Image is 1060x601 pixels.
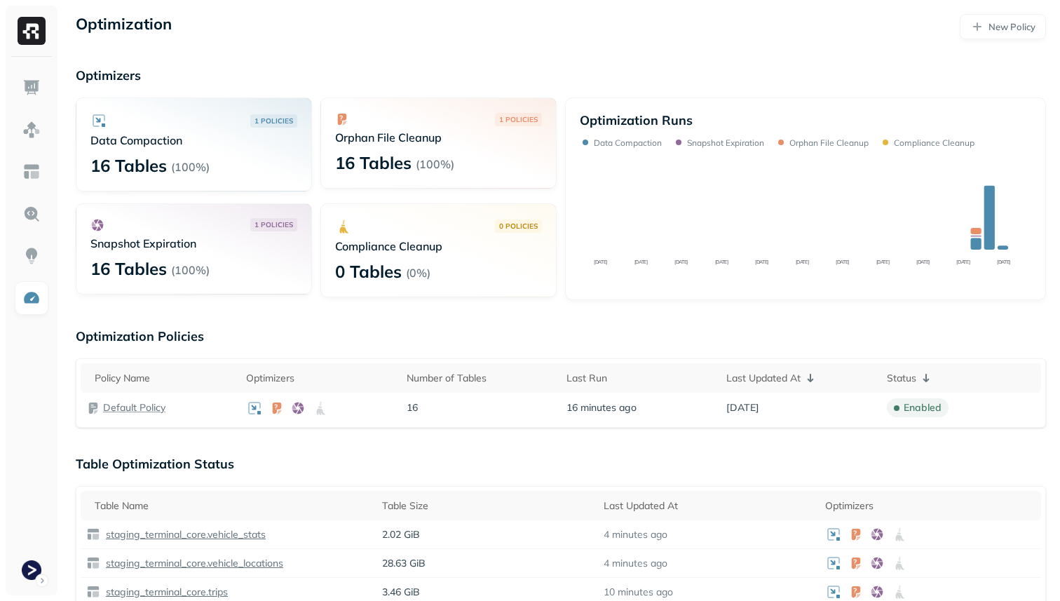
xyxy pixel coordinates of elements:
p: Snapshot Expiration [90,236,297,250]
tspan: [DATE] [796,259,809,265]
tspan: [DATE] [715,259,728,265]
p: Compliance Cleanup [335,239,542,253]
p: ( 100% ) [171,263,210,277]
p: 16 Tables [90,257,167,280]
tspan: [DATE] [836,259,849,265]
p: ( 100% ) [171,160,210,174]
tspan: [DATE] [876,259,890,265]
p: 4 minutes ago [604,557,667,570]
p: Table Optimization Status [76,456,1046,472]
p: staging_terminal_core.vehicle_stats [103,528,266,541]
div: Last Updated At [604,499,814,513]
img: Asset Explorer [22,163,41,181]
a: staging_terminal_core.trips [100,586,228,599]
tspan: [DATE] [916,259,930,265]
p: Compliance Cleanup [894,137,974,148]
p: ( 0% ) [406,266,430,280]
p: enabled [904,401,942,414]
p: 0 POLICIES [499,221,538,231]
p: 2.02 GiB [382,528,592,541]
p: 16 [407,401,555,414]
span: [DATE] [726,401,759,414]
p: New Policy [988,20,1035,34]
img: Query Explorer [22,205,41,223]
p: 28.63 GiB [382,557,592,570]
p: 16 Tables [335,151,412,174]
img: Dashboard [22,79,41,97]
p: staging_terminal_core.trips [103,586,228,599]
img: Optimization [22,289,41,307]
tspan: [DATE] [755,259,768,265]
p: Orphan File Cleanup [789,137,869,148]
span: 16 minutes ago [566,401,637,414]
p: Optimization [76,14,172,39]
p: staging_terminal_core.vehicle_locations [103,557,283,570]
p: 10 minutes ago [604,586,673,599]
p: Optimizers [76,67,1046,83]
div: Last Updated At [726,370,875,386]
img: Ryft [18,17,46,45]
a: staging_terminal_core.vehicle_locations [100,557,283,570]
div: Last Run [566,372,715,385]
a: Default Policy [103,401,165,414]
p: Optimization Policies [76,328,1046,344]
img: table [86,556,100,570]
img: table [86,585,100,599]
div: Policy Name [95,372,235,385]
div: Number of Tables [407,372,555,385]
tspan: [DATE] [674,259,688,265]
div: Table Name [95,499,371,513]
tspan: [DATE] [956,259,970,265]
p: 1 POLICIES [499,114,538,125]
p: Snapshot Expiration [687,137,764,148]
p: Orphan File Cleanup [335,130,542,144]
img: table [86,527,100,541]
tspan: [DATE] [594,259,607,265]
div: Status [887,370,1035,386]
div: Optimizers [825,499,1035,513]
tspan: [DATE] [634,259,648,265]
p: 16 Tables [90,154,167,177]
p: Data Compaction [90,133,297,147]
p: 3.46 GiB [382,586,592,599]
img: Assets [22,121,41,139]
tspan: [DATE] [997,259,1010,265]
p: Optimization Runs [580,112,693,128]
p: 1 POLICIES [254,220,293,230]
p: 4 minutes ago [604,528,667,541]
p: 1 POLICIES [254,116,293,126]
p: ( 100% ) [416,157,454,171]
a: New Policy [960,14,1046,39]
p: 0 Tables [335,260,402,283]
div: Optimizers [246,372,395,385]
img: Insights [22,247,41,265]
p: Data Compaction [594,137,662,148]
a: staging_terminal_core.vehicle_stats [100,528,266,541]
div: Table Size [382,499,592,513]
img: Terminal Staging [22,560,41,580]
